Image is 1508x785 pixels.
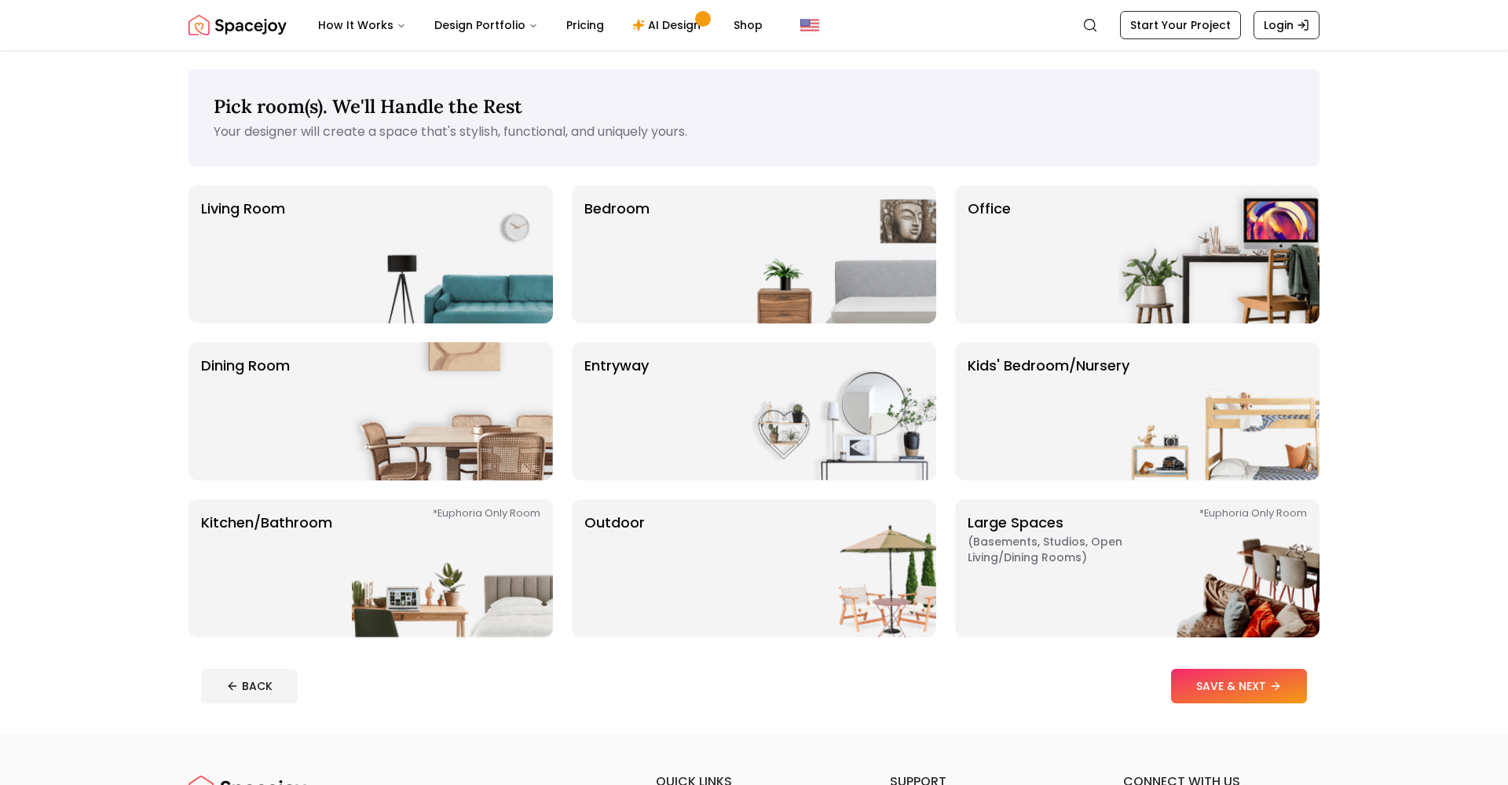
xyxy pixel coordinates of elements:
[584,198,650,311] p: Bedroom
[1118,185,1319,323] img: Office
[735,185,936,323] img: Bedroom
[201,512,332,625] p: Kitchen/Bathroom
[201,669,298,703] button: BACK
[352,185,553,323] img: Living Room
[1254,11,1319,39] a: Login
[968,534,1164,565] span: ( Basements, Studios, Open living/dining rooms )
[201,355,290,468] p: Dining Room
[800,16,819,35] img: United States
[188,9,287,41] a: Spacejoy
[968,198,1011,311] p: Office
[214,94,522,119] span: Pick room(s). We'll Handle the Rest
[1120,11,1241,39] a: Start Your Project
[352,342,553,480] img: Dining Room
[721,9,775,41] a: Shop
[201,198,285,311] p: Living Room
[422,9,551,41] button: Design Portfolio
[1118,342,1319,480] img: Kids' Bedroom/Nursery
[968,355,1129,468] p: Kids' Bedroom/Nursery
[214,122,1294,141] p: Your designer will create a space that's stylish, functional, and uniquely yours.
[968,512,1164,625] p: Large Spaces
[1118,499,1319,637] img: Large Spaces *Euphoria Only
[735,342,936,480] img: entryway
[735,499,936,637] img: Outdoor
[306,9,775,41] nav: Main
[584,512,645,625] p: Outdoor
[584,355,649,468] p: entryway
[1171,669,1307,703] button: SAVE & NEXT
[188,9,287,41] img: Spacejoy Logo
[620,9,718,41] a: AI Design
[352,499,553,637] img: Kitchen/Bathroom *Euphoria Only
[554,9,617,41] a: Pricing
[306,9,419,41] button: How It Works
